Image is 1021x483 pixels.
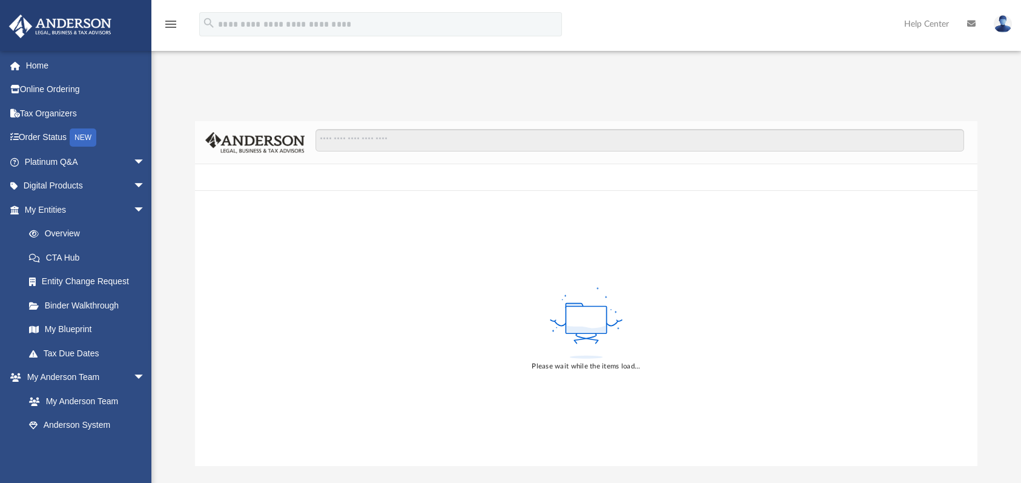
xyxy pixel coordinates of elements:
i: search [202,16,216,30]
a: Entity Change Request [17,270,164,294]
a: Online Ordering [8,78,164,102]
a: Platinum Q&Aarrow_drop_down [8,150,164,174]
span: arrow_drop_down [133,174,157,199]
a: CTA Hub [17,245,164,270]
a: My Anderson Team [17,389,151,413]
div: Please wait while the items load... [532,361,640,372]
span: arrow_drop_down [133,150,157,175]
input: Search files and folders [316,129,965,152]
a: My Anderson Teamarrow_drop_down [8,365,157,390]
a: My Entitiesarrow_drop_down [8,198,164,222]
a: Tax Organizers [8,101,164,125]
div: NEW [70,128,96,147]
img: Anderson Advisors Platinum Portal [5,15,115,38]
a: menu [164,23,178,32]
a: Client Referrals [17,437,157,461]
a: Tax Due Dates [17,341,164,365]
a: Order StatusNEW [8,125,164,150]
a: Digital Productsarrow_drop_down [8,174,164,198]
a: Anderson System [17,413,157,438]
span: arrow_drop_down [133,198,157,222]
a: Home [8,53,164,78]
a: My Blueprint [17,318,157,342]
a: Binder Walkthrough [17,293,164,318]
span: arrow_drop_down [133,365,157,390]
i: menu [164,17,178,32]
img: User Pic [994,15,1012,33]
a: Overview [17,222,164,246]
